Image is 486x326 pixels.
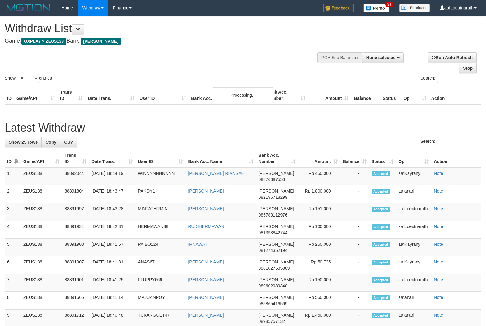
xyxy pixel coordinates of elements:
th: Date Trans. [85,86,137,104]
span: Accepted [372,295,390,300]
a: Note [434,313,443,318]
td: HERMAWAN88 [135,221,185,239]
a: [PERSON_NAME] [188,295,224,300]
th: Op [401,86,429,104]
td: [DATE] 18:41:25 [89,274,135,292]
td: 6 [5,256,21,274]
td: Rp 250,000 [298,239,340,256]
span: Accepted [372,313,390,318]
td: aafKayrany [396,239,431,256]
th: Trans ID: activate to sort column ascending [62,150,89,167]
td: Rp 450,000 [298,167,340,185]
th: Bank Acc. Number [264,86,307,104]
span: Copy 085865416569 to clipboard [258,301,287,306]
td: [DATE] 18:41:14 [89,292,135,310]
a: Note [434,171,443,176]
a: Run Auto-Refresh [428,52,477,63]
td: 88891804 [62,185,89,203]
th: Game/API: activate to sort column ascending [21,150,62,167]
a: RUDIHERMAWAN [188,224,224,229]
span: Copy 089602989340 to clipboard [258,283,287,288]
td: - [340,167,369,185]
th: Status [380,86,401,104]
span: [PERSON_NAME] [258,295,294,300]
td: 88891665 [62,292,89,310]
span: [PERSON_NAME] [81,38,121,45]
input: Search: [437,74,481,83]
span: 34 [385,2,394,7]
td: PAIBO124 [135,239,185,256]
td: ZEUS138 [21,203,62,221]
td: ANAS67 [135,256,185,274]
td: [DATE] 18:44:19 [89,167,135,185]
span: Copy 085783112976 to clipboard [258,212,287,217]
td: aafanarl [396,292,431,310]
label: Search: [420,74,481,83]
td: Rp 151,000 [298,203,340,221]
span: [PERSON_NAME] [258,224,294,229]
span: CSV [64,140,73,145]
td: Rp 150,000 [298,274,340,292]
td: Rp 1,800,000 [298,185,340,203]
a: IRNAWATI [188,242,208,247]
span: Copy 082196718299 to clipboard [258,195,287,200]
td: ZEUS138 [21,239,62,256]
td: aafLoeutnarath [396,203,431,221]
td: - [340,185,369,203]
span: Copy 081393842744 to clipboard [258,230,287,235]
th: Balance: activate to sort column ascending [340,150,369,167]
a: Note [434,277,443,282]
td: aafKayrany [396,167,431,185]
span: [PERSON_NAME] [258,277,294,282]
label: Show entries [5,74,52,83]
td: aafLoeutnarath [396,274,431,292]
td: ZEUS138 [21,274,62,292]
a: Stop [459,63,477,73]
td: 3 [5,203,21,221]
td: 88891907 [62,256,89,274]
td: 8 [5,292,21,310]
td: 1 [5,167,21,185]
td: MAJUANPOY [135,292,185,310]
button: None selected [362,52,404,63]
span: Accepted [372,171,390,176]
td: Rp 50,735 [298,256,340,274]
td: 88892044 [62,167,89,185]
span: OXPLAY > ZEUS138 [21,38,66,45]
th: Bank Acc. Number: activate to sort column ascending [256,150,298,167]
span: [PERSON_NAME] [258,171,294,176]
img: Button%20Memo.svg [363,4,390,12]
a: [PERSON_NAME] [188,206,224,211]
a: Show 25 rows [5,137,42,147]
td: 2 [5,185,21,203]
td: ZEUS138 [21,185,62,203]
span: Copy 0881027585809 to clipboard [258,266,290,271]
td: - [340,274,369,292]
a: Note [434,259,443,264]
span: [PERSON_NAME] [258,242,294,247]
a: [PERSON_NAME] [188,259,224,264]
th: Amount: activate to sort column ascending [298,150,340,167]
select: Showentries [16,74,39,83]
td: ZEUS138 [21,292,62,310]
a: Note [434,295,443,300]
td: - [340,221,369,239]
td: Rp 550,000 [298,292,340,310]
span: Accepted [372,189,390,194]
th: Date Trans.: activate to sort column ascending [89,150,135,167]
span: Copy 08876687556 to clipboard [258,177,285,182]
span: Accepted [372,260,390,265]
span: [PERSON_NAME] [258,206,294,211]
th: Action [431,150,481,167]
input: Search: [437,137,481,146]
span: Copy 081274352194 to clipboard [258,248,287,253]
th: Amount [308,86,351,104]
td: [DATE] 18:43:28 [89,203,135,221]
td: WINNNNNNNNNN [135,167,185,185]
label: Search: [420,137,481,146]
h4: Game: Bank: [5,38,318,44]
th: Status: activate to sort column ascending [369,150,396,167]
a: Copy [41,137,60,147]
td: Rp 100,000 [298,221,340,239]
span: [PERSON_NAME] [258,189,294,193]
